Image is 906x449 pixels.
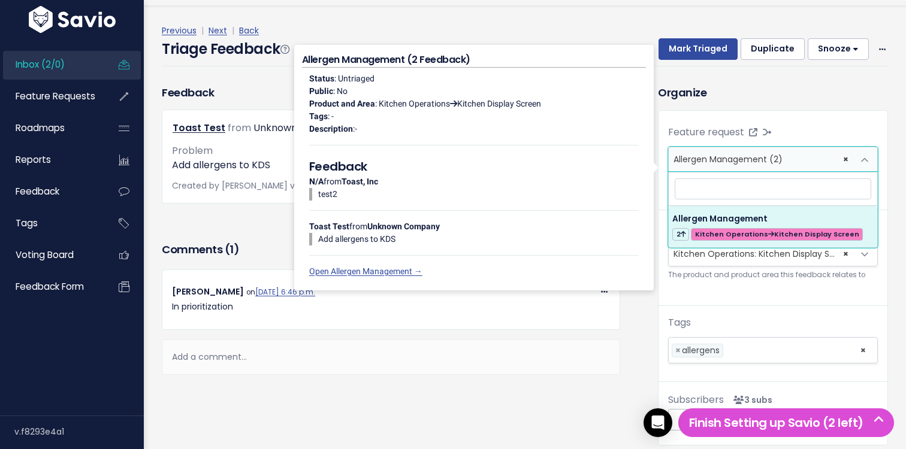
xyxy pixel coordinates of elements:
[172,180,554,192] span: Created by [PERSON_NAME] via Chrome Extension on |
[309,157,639,175] h5: Feedback
[309,111,328,121] strong: Tags
[162,25,197,37] a: Previous
[729,394,772,406] span: <p><strong>Subscribers</strong><br><br> - Frank Peleato<br> - Beau Butler<br> - Mark Vaughan<br> ...
[16,122,65,134] span: Roadmaps
[229,25,237,37] span: |
[302,68,646,283] div: : Untriaged : No : Kitchen Operations Kitchen Display Screen : - : from from
[239,25,259,37] a: Back
[672,344,723,357] li: allergens
[3,146,99,174] a: Reports
[3,51,99,78] a: Inbox (2/0)
[3,178,99,205] a: Feedback
[682,344,720,356] span: allergens
[229,242,234,257] span: 1
[3,273,99,301] a: Feedback form
[172,299,610,314] p: In prioritization
[675,344,681,357] span: ×
[3,241,99,269] a: Voting Board
[16,217,38,229] span: Tags
[668,315,691,330] label: Tags
[302,53,646,68] h4: Allergen Management (2 Feedback)
[162,241,620,258] h3: Comments ( )
[16,153,51,166] span: Reports
[355,124,357,134] span: -
[644,408,672,437] div: Open Intercom Messenger
[367,222,440,231] strong: Unknown Company
[173,121,225,135] a: Toast Test
[309,74,334,83] strong: Status
[172,144,213,157] span: Problem
[741,38,805,60] button: Duplicate
[843,147,848,171] span: ×
[309,86,333,96] strong: Public
[659,38,738,60] button: Mark Triaged
[16,280,84,293] span: Feedback form
[318,233,639,245] p: Add allergens to KDS
[209,25,227,37] a: Next
[669,242,853,266] span: Kitchen Operations: Kitchen Display Screen
[253,120,346,137] div: Unknown Company
[309,177,324,186] strong: N/A
[658,84,888,101] h3: Organize
[342,177,378,186] strong: Toast, Inc
[162,84,214,101] h3: Feedback
[684,414,889,432] h5: Finish Setting up Savio (2 left)
[172,158,610,172] p: Add allergens to KDS
[674,153,783,165] span: Allergen Management (2)
[3,83,99,110] a: Feature Requests
[14,416,144,447] div: v.f8293e4a1
[808,38,869,60] button: Snooze
[162,339,620,375] div: Add a comment...
[3,210,99,237] a: Tags
[843,242,848,266] span: ×
[16,185,59,198] span: Feedback
[672,213,768,224] span: Allergen Management
[16,248,74,261] span: Voting Board
[3,114,99,142] a: Roadmaps
[309,222,349,231] strong: Toast Test
[16,58,65,71] span: Inbox (2/0)
[172,286,244,298] span: [PERSON_NAME]
[668,125,744,139] label: Feature request
[199,25,206,37] span: |
[672,228,689,241] span: 2
[26,6,119,33] img: logo-white.9d6f32f41409.svg
[668,393,724,406] span: Subscribers
[309,99,375,108] strong: Product and Area
[309,266,422,276] a: Open Allergen Management →
[668,269,878,281] small: The product and product area this feedback relates to
[691,228,863,241] span: Kitchen Operations Kitchen Display Screen
[162,38,289,60] h4: Triage Feedback
[246,287,315,297] span: on
[309,124,353,134] strong: Description
[228,121,251,135] span: from
[668,241,878,266] span: Kitchen Operations: Kitchen Display Screen
[16,90,95,102] span: Feature Requests
[255,287,315,297] a: [DATE] 6:46 p.m.
[860,338,866,363] span: ×
[318,188,639,201] p: test2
